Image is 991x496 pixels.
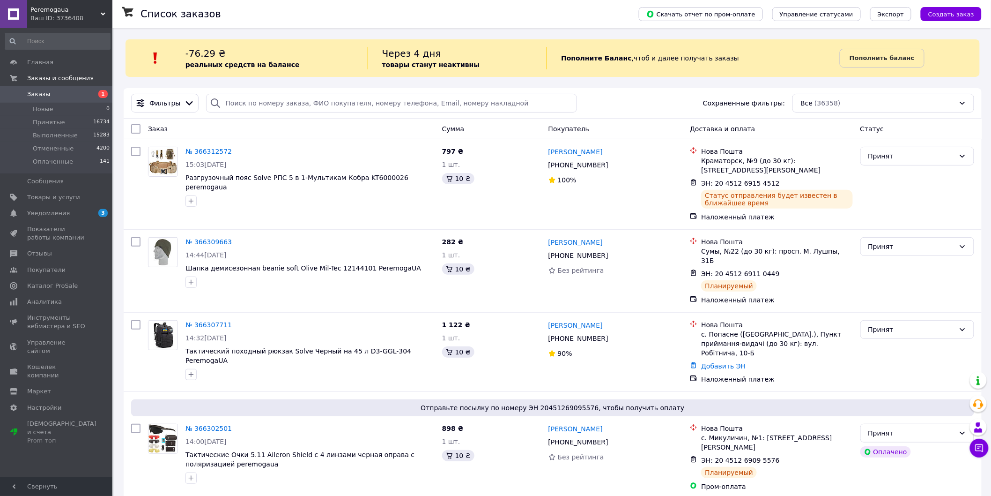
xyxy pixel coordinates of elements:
[703,98,785,108] span: Сохраненные фильтры:
[701,467,757,478] div: Планируемый
[185,48,226,59] span: -76.29 ₴
[27,420,96,445] span: [DEMOGRAPHIC_DATA] и счета
[701,482,852,491] div: Пром-оплата
[27,298,62,306] span: Аналитика
[547,436,610,449] div: [PHONE_NUMBER]
[98,90,108,98] span: 1
[558,350,572,357] span: 90%
[701,247,852,265] div: Сумы, №22 (до 30 кг): просп. М. Лушпы, 31Б
[701,362,746,370] a: Добавить ЭН
[148,125,168,133] span: Заказ
[547,249,610,262] div: [PHONE_NUMBER]
[27,193,80,202] span: Товары и услуги
[548,424,603,434] a: [PERSON_NAME]
[701,375,852,384] div: Наложенный платеж
[30,14,112,23] div: Ваш ID: 3736408
[442,425,464,432] span: 898 ₴
[5,33,111,50] input: Поиск
[382,61,480,68] b: товары станут неактивны
[442,125,465,133] span: Сумма
[33,118,65,127] span: Принятые
[185,264,421,272] a: Шапка демисезонная beanie soft Olive Mil-Tec 12144101 PeremogaUA
[106,105,110,113] span: 0
[148,237,178,267] a: Фото товару
[27,338,87,355] span: Управление сайтом
[548,321,603,330] a: [PERSON_NAME]
[701,295,852,305] div: Наложенный платеж
[558,176,577,184] span: 100%
[548,147,603,157] a: [PERSON_NAME]
[148,147,178,177] a: Фото товару
[27,74,94,83] span: Заказы и сообщения
[27,282,78,290] span: Каталог ProSale
[646,10,755,18] span: Скачать отчет по пром-оплате
[185,148,232,155] a: № 366312572
[148,424,177,453] img: Фото товару
[442,450,474,461] div: 10 ₴
[27,363,87,380] span: Кошелек компании
[93,131,110,140] span: 15283
[33,158,73,166] span: Оплаченные
[921,7,982,21] button: Создать заказ
[185,334,227,342] span: 14:32[DATE]
[547,47,840,69] div: , чтоб и далее получать заказы
[772,7,861,21] button: Управление статусами
[185,438,227,445] span: 14:00[DATE]
[639,7,763,21] button: Скачать отчет по пром-оплате
[27,58,53,67] span: Главная
[148,238,177,267] img: Фото товару
[970,439,989,458] button: Чат с покупателем
[185,425,232,432] a: № 366302501
[148,51,163,65] img: :exclamation:
[96,144,110,153] span: 4200
[701,180,780,187] span: ЭН: 20 4512 6915 4512
[98,209,108,217] span: 3
[701,147,852,156] div: Нова Пошта
[148,424,178,454] a: Фото товару
[442,173,474,184] div: 10 ₴
[135,403,970,413] span: Отправьте посылку по номеру ЭН 20451269095576, чтобы получить оплату
[27,436,96,445] div: Prom топ
[548,125,590,133] span: Покупатель
[27,404,61,412] span: Настройки
[442,346,474,358] div: 10 ₴
[558,453,604,461] span: Без рейтинга
[701,320,852,330] div: Нова Пошта
[27,225,87,242] span: Показатели работы компании
[27,90,50,98] span: Заказы
[27,387,51,396] span: Маркет
[33,144,74,153] span: Отмененные
[185,238,232,246] a: № 366309663
[148,320,178,350] a: Фото товару
[382,48,441,59] span: Через 4 дня
[206,94,577,113] input: Поиск по номеру заказа, ФИО покупателя, номеру телефона, Email, номеру накладной
[185,174,408,191] a: Разгрузочный пояс Solve РПС 5 в 1-Мультикам Кобра KT6000026 peremogaua
[814,99,840,107] span: (36358)
[185,161,227,168] span: 15:03[DATE]
[442,161,460,168] span: 1 шт.
[860,125,884,133] span: Статус
[185,321,232,329] a: № 366307711
[442,438,460,445] span: 1 шт.
[701,237,852,247] div: Нова Пошта
[442,263,474,275] div: 10 ₴
[27,209,70,218] span: Уведомления
[701,424,852,433] div: Нова Пошта
[149,98,180,108] span: Фильтры
[185,451,414,468] a: Тактические Очки 5.11 Aileron Shield с 4 линзами черная оправа с поляризацией peremogaua
[93,118,110,127] span: 16734
[701,330,852,358] div: с. Попасне ([GEOGRAPHIC_DATA].), Пункт приймання-видачі (до 30 кг): вул. Робітнича, 10-Б
[185,251,227,259] span: 14:44[DATE]
[27,314,87,331] span: Инструменты вебмастера и SEO
[442,148,464,155] span: 797 ₴
[868,324,955,335] div: Принят
[701,156,852,175] div: Краматорск, №9 (до 30 кг): [STREET_ADDRESS][PERSON_NAME]
[547,332,610,345] div: [PHONE_NUMBER]
[185,347,411,364] a: Тактический походный рюкзак Solve Черный на 45 л D3-GGL-304 PeremogaUA
[850,54,914,61] b: Пополнить баланс
[442,251,460,259] span: 1 шт.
